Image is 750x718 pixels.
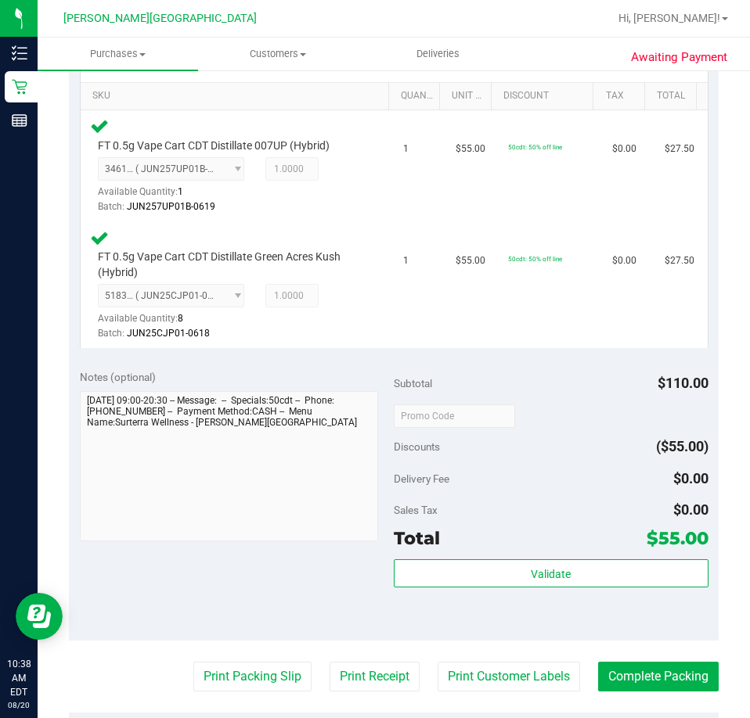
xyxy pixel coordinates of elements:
inline-svg: Inventory [12,45,27,61]
button: Print Customer Labels [438,662,580,691]
span: Delivery Fee [394,472,449,485]
span: $110.00 [658,375,709,391]
span: 50cdt: 50% off line [508,143,562,151]
span: FT 0.5g Vape Cart CDT Distillate 007UP (Hybrid) [98,138,330,153]
span: ($55.00) [656,438,709,454]
span: Customers [199,47,358,61]
span: Batch: [98,328,124,339]
span: Notes (optional) [80,371,156,383]
span: $0.00 [673,470,709,486]
span: $55.00 [647,527,709,549]
span: $0.00 [612,142,636,156]
span: JUN257UP01B-0619 [127,201,215,212]
iframe: Resource center [16,593,63,640]
span: Validate [531,568,571,580]
input: Promo Code [394,404,515,428]
span: $27.50 [665,142,694,156]
span: [PERSON_NAME][GEOGRAPHIC_DATA] [63,12,257,25]
span: 1 [403,253,409,268]
div: Available Quantity: [98,181,253,211]
span: $27.50 [665,253,694,268]
p: 10:38 AM EDT [7,657,31,699]
inline-svg: Reports [12,113,27,128]
button: Print Receipt [330,662,420,691]
span: $0.00 [673,501,709,518]
a: Purchases [38,38,198,70]
span: $55.00 [456,142,485,156]
a: Discount [503,90,587,102]
span: 8 [178,313,183,324]
a: SKU [92,90,382,102]
span: JUN25CJP01-0618 [127,328,210,339]
a: Customers [198,38,359,70]
span: 50cdt: 50% off line [508,255,562,263]
div: Available Quantity: [98,307,253,338]
span: Discounts [394,433,440,461]
span: Awaiting Payment [631,48,727,66]
span: FT 0.5g Vape Cart CDT Distillate Green Acres Kush (Hybrid) [98,250,363,279]
span: $0.00 [612,253,636,268]
span: Batch: [98,201,124,212]
span: Total [394,527,440,549]
button: Complete Packing [598,662,719,691]
button: Print Packing Slip [193,662,312,691]
button: Validate [394,559,709,587]
span: 1 [403,142,409,156]
span: Subtotal [394,377,432,390]
span: Hi, [PERSON_NAME]! [618,12,720,24]
a: Tax [606,90,639,102]
p: 08/20 [7,699,31,711]
span: Purchases [38,47,198,61]
span: $55.00 [456,253,485,268]
span: 1 [178,186,183,197]
span: Sales Tax [394,504,438,516]
inline-svg: Retail [12,79,27,95]
a: Total [657,90,690,102]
